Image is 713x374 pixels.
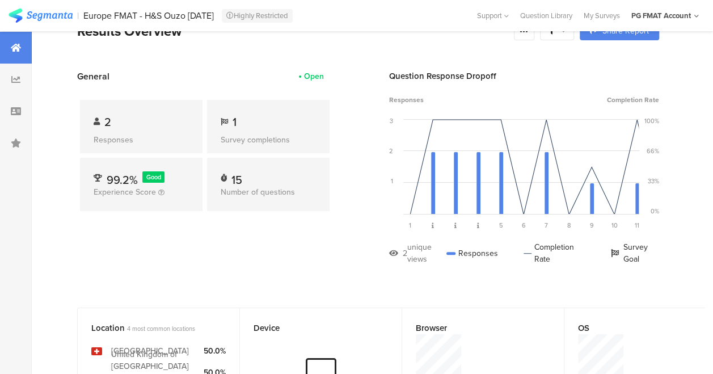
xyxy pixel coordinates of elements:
[446,241,498,265] div: Responses
[94,134,189,146] div: Responses
[390,116,393,125] div: 3
[107,171,138,188] span: 99.2%
[578,322,693,334] div: OS
[222,9,293,23] div: Highly Restricted
[304,70,324,82] div: Open
[91,322,207,334] div: Location
[648,177,659,186] div: 33%
[416,322,531,334] div: Browser
[221,134,316,146] div: Survey completions
[77,21,508,41] div: Results Overview
[631,10,691,21] div: PG FMAT Account
[111,345,189,357] div: [GEOGRAPHIC_DATA]
[635,221,639,230] span: 11
[477,7,509,24] div: Support
[607,95,659,105] span: Completion Rate
[610,241,659,265] div: Survey Goal
[499,221,503,230] span: 5
[94,186,156,198] span: Experience Score
[602,27,649,35] span: Share Report
[403,247,407,259] div: 2
[545,221,548,230] span: 7
[522,221,526,230] span: 6
[221,186,295,198] span: Number of questions
[389,95,424,105] span: Responses
[233,114,237,131] span: 1
[567,221,571,230] span: 8
[389,146,393,156] div: 2
[204,345,226,357] div: 50.0%
[409,221,411,230] span: 1
[231,171,242,183] div: 15
[9,9,73,23] img: segmanta logo
[254,322,369,334] div: Device
[651,207,659,216] div: 0%
[524,241,585,265] div: Completion Rate
[644,116,659,125] div: 100%
[611,221,618,230] span: 10
[407,241,446,265] div: unique views
[146,173,161,182] span: Good
[578,10,626,21] a: My Surveys
[77,70,109,83] span: General
[647,146,659,156] div: 66%
[83,10,214,21] div: Europe FMAT - H&S Ouzo [DATE]
[389,70,659,82] div: Question Response Dropoff
[77,9,79,22] div: |
[391,177,393,186] div: 1
[127,324,195,333] span: 4 most common locations
[514,10,578,21] a: Question Library
[104,114,111,131] span: 2
[590,221,594,230] span: 9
